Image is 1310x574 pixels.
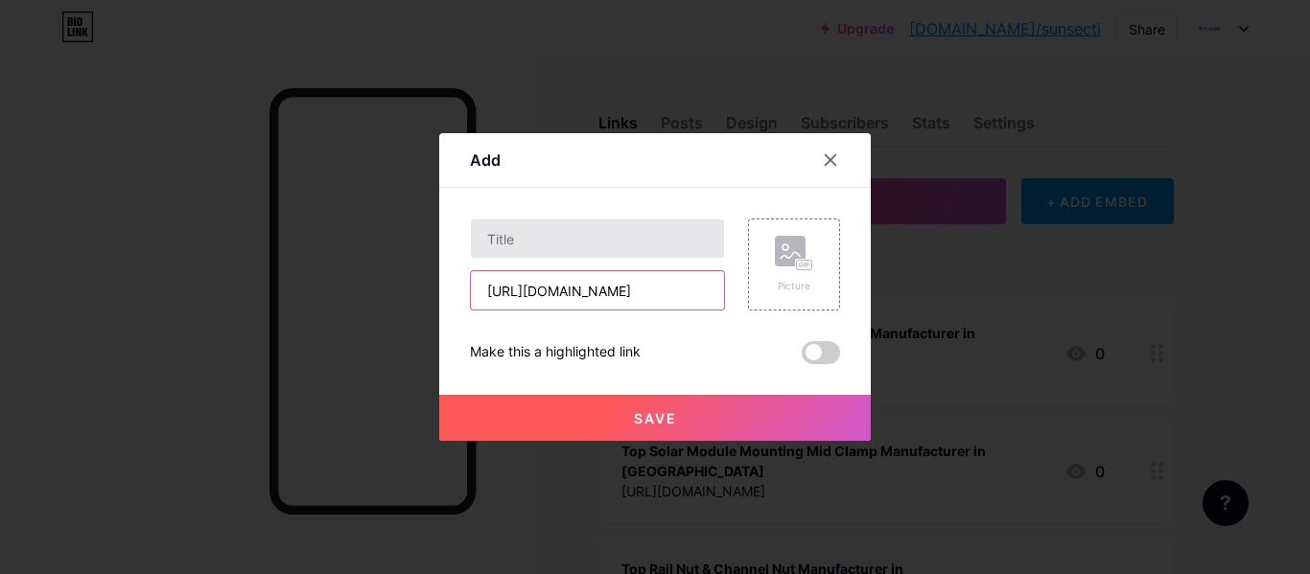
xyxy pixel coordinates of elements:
[471,271,724,310] input: URL
[470,149,501,172] div: Add
[471,219,724,258] input: Title
[470,341,641,364] div: Make this a highlighted link
[775,279,813,293] div: Picture
[439,395,871,441] button: Save
[634,410,677,426] span: Save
